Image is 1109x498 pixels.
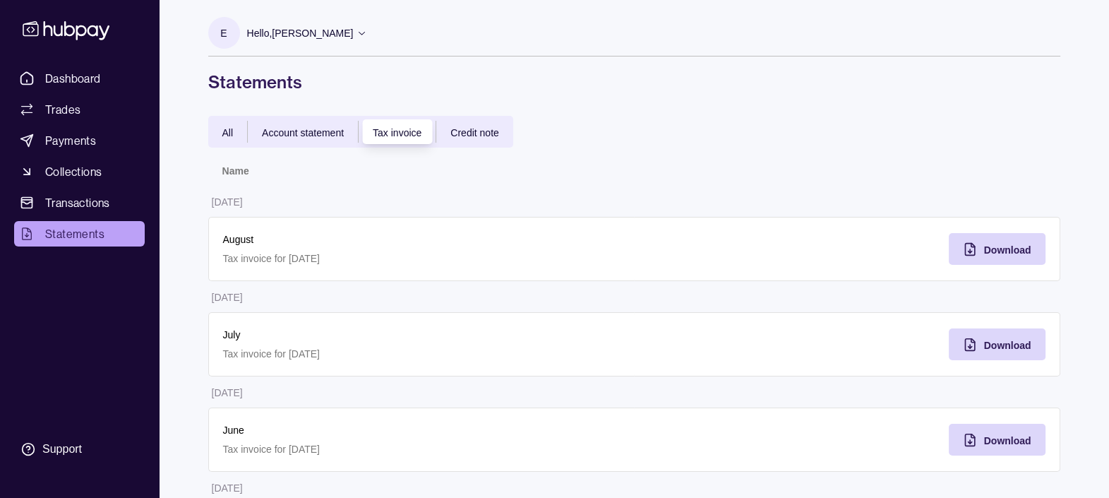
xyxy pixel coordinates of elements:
a: Collections [14,159,145,184]
span: Download [984,435,1031,446]
p: July [223,327,621,343]
span: Download [984,340,1031,351]
p: [DATE] [212,482,243,494]
p: Name [222,165,249,177]
span: Trades [45,101,80,118]
button: Download [949,424,1045,456]
h1: Statements [208,71,1060,93]
p: Tax invoice for [DATE] [223,441,621,457]
p: June [223,422,621,438]
a: Statements [14,221,145,247]
span: Payments [45,132,96,149]
a: Dashboard [14,66,145,91]
p: August [223,232,621,247]
div: documentTypes [208,116,513,148]
p: Tax invoice for [DATE] [223,251,621,266]
p: Tax invoice for [DATE] [223,346,621,362]
button: Download [949,328,1045,360]
p: [DATE] [212,196,243,208]
p: [DATE] [212,387,243,398]
span: Transactions [45,194,110,211]
p: Hello, [PERSON_NAME] [247,25,354,41]
a: Trades [14,97,145,122]
p: E [220,25,227,41]
a: Payments [14,128,145,153]
p: [DATE] [212,292,243,303]
a: Support [14,434,145,464]
span: Dashboard [45,70,101,87]
span: Credit note [450,127,498,138]
span: All [222,127,234,138]
a: Transactions [14,190,145,215]
span: Collections [45,163,102,180]
span: Account statement [262,127,344,138]
span: Tax invoice [373,127,421,138]
div: Support [42,441,82,457]
button: Download [949,233,1045,265]
span: Download [984,244,1031,256]
span: Statements [45,225,104,242]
